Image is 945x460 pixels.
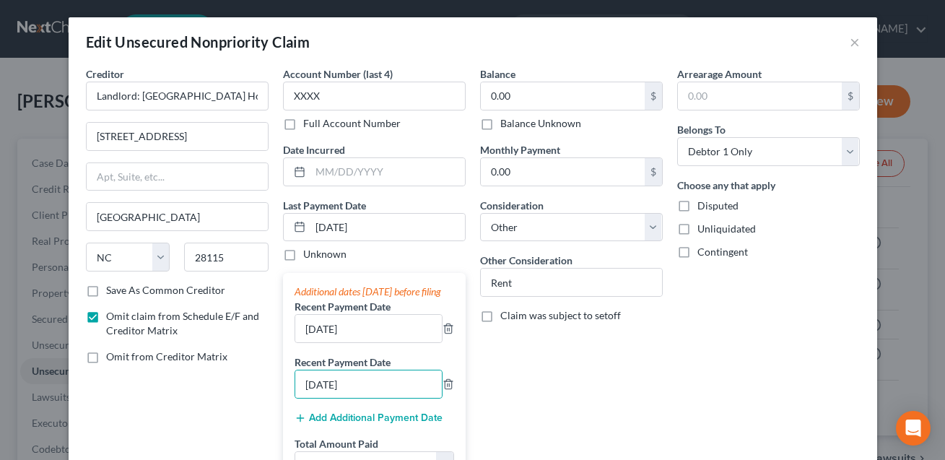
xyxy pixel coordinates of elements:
label: Monthly Payment [480,142,560,157]
input: -- [295,315,442,342]
label: Full Account Number [303,116,401,131]
span: Belongs To [677,123,726,136]
label: Recent Payment Date [295,299,391,314]
input: Specify... [481,269,662,296]
div: Edit Unsecured Nonpriority Claim [86,32,310,52]
input: -- [295,370,442,398]
div: Open Intercom Messenger [896,411,931,446]
div: $ [645,82,662,110]
label: Account Number (last 4) [283,66,393,82]
span: Disputed [697,199,739,212]
input: MM/DD/YYYY [310,158,465,186]
span: Unliquidated [697,222,756,235]
div: $ [842,82,859,110]
label: Choose any that apply [677,178,775,193]
label: Unknown [303,247,347,261]
input: Apt, Suite, etc... [87,163,268,191]
input: Search creditor by name... [86,82,269,110]
button: Add Additional Payment Date [295,412,443,424]
label: Arrearage Amount [677,66,762,82]
input: 0.00 [678,82,842,110]
div: Additional dates [DATE] before filing [295,285,454,299]
input: Enter address... [87,123,268,150]
label: Last Payment Date [283,198,366,213]
input: MM/DD/YYYY [310,214,465,241]
label: Save As Common Creditor [106,283,225,298]
input: XXXX [283,82,466,110]
span: Omit claim from Schedule E/F and Creditor Matrix [106,310,259,337]
label: Date Incurred [283,142,345,157]
label: Balance [480,66,515,82]
input: 0.00 [481,158,645,186]
input: Enter city... [87,203,268,230]
span: Omit from Creditor Matrix [106,350,227,363]
span: Claim was subject to setoff [500,309,621,321]
label: Other Consideration [480,253,572,268]
input: 0.00 [481,82,645,110]
span: Contingent [697,246,748,258]
input: Enter zip... [184,243,269,272]
label: Total Amount Paid [295,436,378,451]
div: $ [645,158,662,186]
label: Balance Unknown [500,116,581,131]
label: Recent Payment Date [295,355,391,370]
label: Consideration [480,198,544,213]
button: × [850,33,860,51]
span: Creditor [86,68,124,80]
